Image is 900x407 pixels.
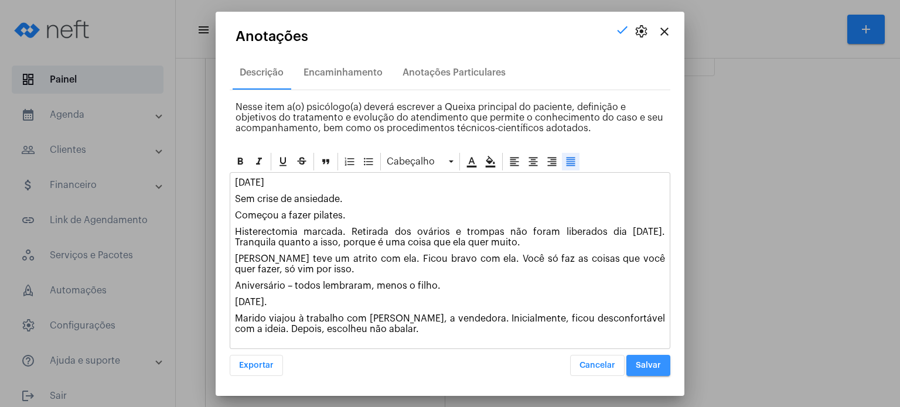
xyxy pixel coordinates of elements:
div: Alinhar à esquerda [506,153,523,170]
button: Exportar [230,355,283,376]
button: settings [629,20,653,43]
span: settings [634,25,648,39]
mat-icon: close [657,25,671,39]
div: Alinhar à direita [543,153,561,170]
mat-icon: check [615,23,629,37]
div: Sublinhado [274,153,292,170]
p: [DATE]. [235,297,665,307]
button: Cancelar [570,355,625,376]
p: [DATE] [235,177,665,188]
p: Histerectomia marcada. Retirada dos ovários e trompas não foram liberados dia [DATE]. Tranquila q... [235,227,665,248]
span: Exportar [239,361,274,370]
p: [PERSON_NAME] teve um atrito com ela. Ficou bravo com ela. Você só faz as coisas que você quer fa... [235,254,665,275]
button: Salvar [626,355,670,376]
span: Cancelar [579,361,615,370]
div: Alinhar justificado [562,153,579,170]
div: Anotações Particulares [403,67,506,78]
div: Cor de fundo [482,153,499,170]
div: Ordered List [341,153,359,170]
span: Nesse item a(o) psicólogo(a) deverá escrever a Queixa principal do paciente, definição e objetivo... [236,102,663,133]
span: Salvar [636,361,661,370]
div: Strike [293,153,311,170]
div: Cabeçalho [384,153,456,170]
div: Negrito [231,153,249,170]
div: Bullet List [360,153,377,170]
p: Sem crise de ansiedade. [235,194,665,204]
div: Descrição [240,67,284,78]
p: Começou a fazer pilates. [235,210,665,221]
div: Alinhar ao centro [524,153,542,170]
div: Encaminhamento [304,67,383,78]
p: Aniversário – todos lembraram, menos o filho. [235,281,665,291]
p: Marido viajou à trabalho com [PERSON_NAME], a vendedora. Inicialmente, ficou desconfortável com a... [235,313,665,334]
span: Anotações [236,29,308,44]
div: Blockquote [317,153,335,170]
div: Itálico [250,153,268,170]
div: Cor do texto [463,153,480,170]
